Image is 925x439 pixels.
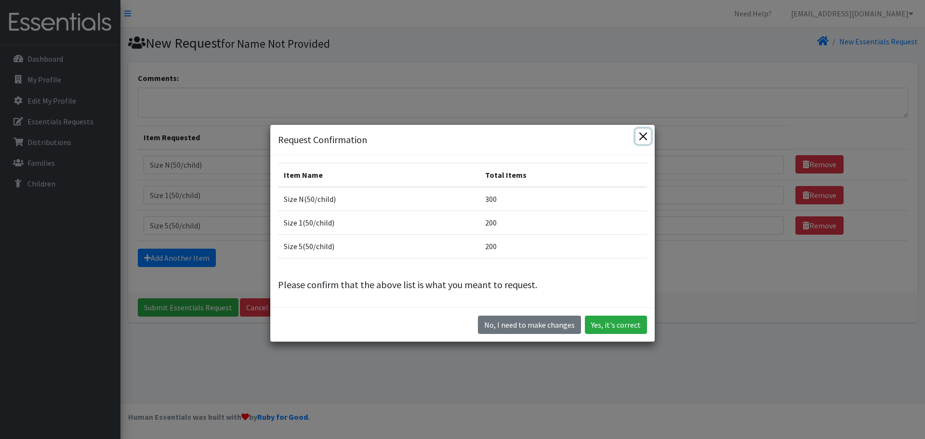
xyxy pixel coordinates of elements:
button: Close [635,129,651,144]
p: Please confirm that the above list is what you meant to request. [278,278,647,292]
th: Total Items [479,163,647,187]
button: No I need to make changes [478,316,581,334]
h5: Request Confirmation [278,133,367,147]
td: 200 [479,234,647,258]
td: Size 5(50/child) [278,234,479,258]
th: Item Name [278,163,479,187]
td: Size N(50/child) [278,187,479,211]
td: 300 [479,187,647,211]
button: Yes, it's correct [585,316,647,334]
td: Size 1(50/child) [278,211,479,234]
td: 200 [479,211,647,234]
